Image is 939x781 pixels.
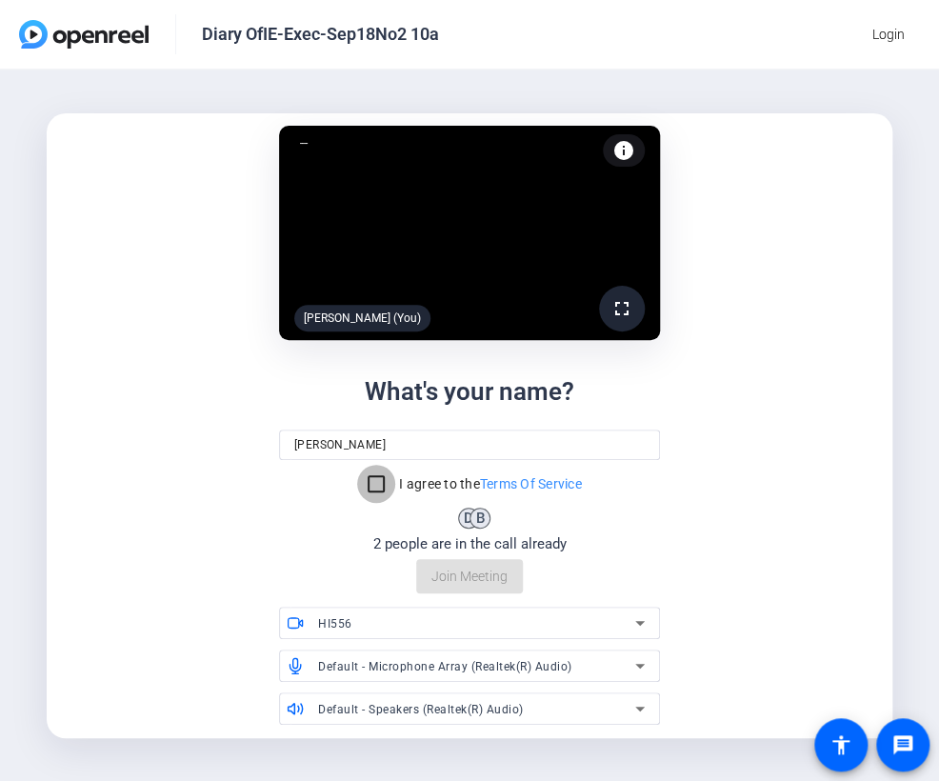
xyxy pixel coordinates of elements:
[872,25,905,45] span: Login
[318,660,572,673] span: Default - Microphone Array (Realtek(R) Audio)
[318,617,352,631] span: HI556
[458,508,479,529] div: D
[480,476,582,491] a: Terms Of Service
[857,17,920,51] button: Login
[469,508,490,529] div: B
[612,139,635,162] mat-icon: info
[891,733,914,756] mat-icon: message
[294,305,430,331] div: [PERSON_NAME] (You)
[372,533,566,555] div: 2 people are in the call already
[365,373,574,411] div: What's your name?
[318,703,524,716] span: Default - Speakers (Realtek(R) Audio)
[202,23,439,46] div: Diary OfIE-Exec-Sep18No2 10a
[294,433,645,456] input: Your name
[395,474,582,493] label: I agree to the
[19,20,149,49] img: OpenReel logo
[829,733,852,756] mat-icon: accessibility
[610,297,633,320] mat-icon: fullscreen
